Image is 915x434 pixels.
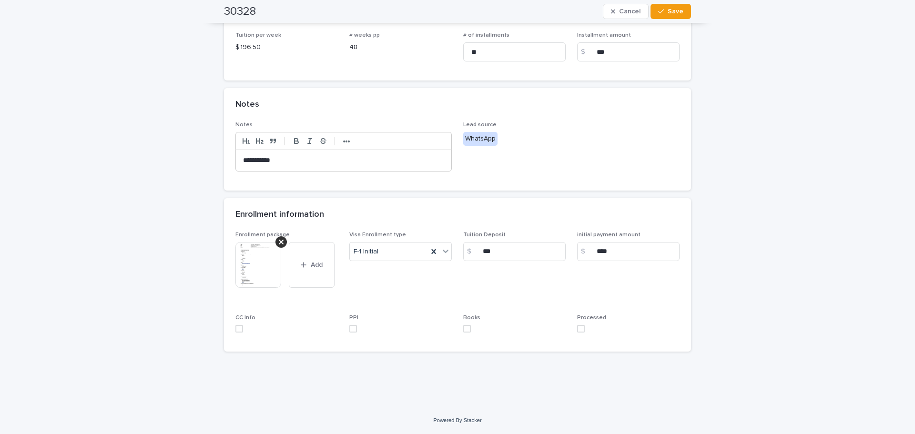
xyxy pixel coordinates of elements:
[235,42,338,52] p: $ 196.50
[463,132,498,146] div: WhatsApp
[349,32,380,38] span: # weeks pp
[651,4,691,19] button: Save
[463,122,497,128] span: Lead source
[577,42,596,61] div: $
[577,232,640,238] span: initial payment amount
[235,232,290,238] span: Enrollment package
[224,5,256,19] h2: 30328
[311,262,323,268] span: Add
[603,4,649,19] button: Cancel
[577,315,606,321] span: Processed
[349,232,406,238] span: Visa Enrollment type
[289,242,335,288] button: Add
[619,8,640,15] span: Cancel
[235,122,253,128] span: Notes
[577,242,596,261] div: $
[235,210,324,220] h2: Enrollment information
[343,138,350,145] strong: •••
[463,315,480,321] span: Books
[235,100,259,110] h2: Notes
[235,315,255,321] span: CC Info
[354,247,378,257] span: F-1 Initial
[668,8,683,15] span: Save
[577,32,631,38] span: Installment amount
[463,32,509,38] span: # of installments
[433,417,481,423] a: Powered By Stacker
[349,42,452,52] p: 48
[349,315,358,321] span: PPI
[463,242,482,261] div: $
[463,232,506,238] span: Tuition Deposit
[340,135,353,147] button: •••
[235,32,281,38] span: Tuition per week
